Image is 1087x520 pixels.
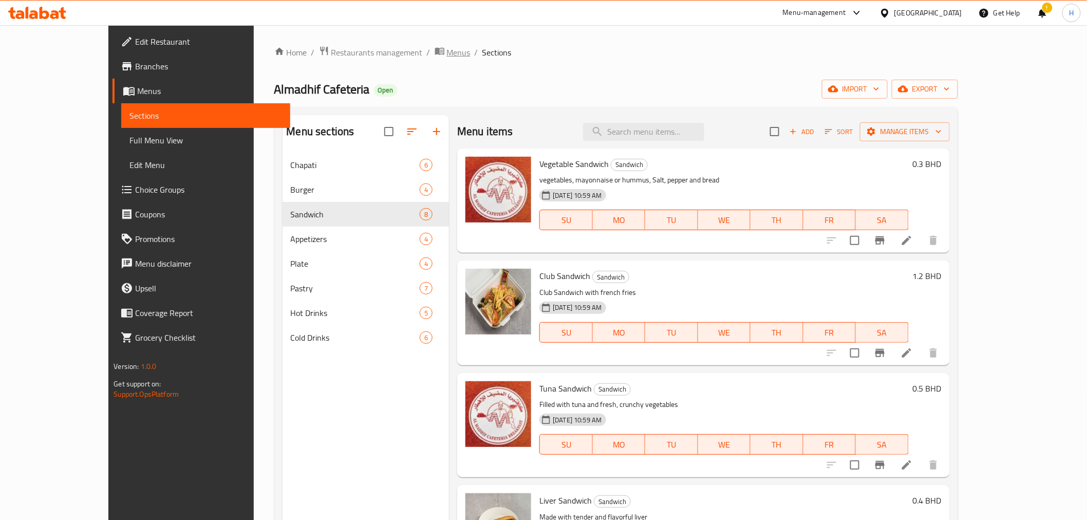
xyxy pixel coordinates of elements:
div: Sandwich [594,383,631,396]
span: SU [544,437,588,452]
p: Filled with tuna and fresh, crunchy vegetables [539,398,908,411]
span: Appetizers [291,233,420,245]
a: Home [274,46,307,59]
button: FR [803,434,856,455]
span: 6 [420,333,432,343]
span: TU [649,437,694,452]
button: FR [803,210,856,230]
span: Branches [135,60,282,72]
h6: 0.5 BHD [913,381,942,396]
button: MO [593,210,646,230]
h2: Menu sections [287,124,354,139]
span: import [830,83,879,96]
span: Sort [825,126,853,138]
span: MO [597,213,642,228]
span: SA [860,325,905,340]
span: FR [808,325,852,340]
img: Tuna Sandwich [465,381,531,447]
div: Pastry7 [283,276,449,301]
button: MO [593,434,646,455]
span: Coverage Report [135,307,282,319]
p: Club Sandwich with french fries [539,286,908,299]
a: Menus [435,46,471,59]
div: Sandwich [592,271,629,283]
li: / [427,46,430,59]
span: Hot Drinks [291,307,420,319]
span: Upsell [135,282,282,294]
button: SA [856,434,909,455]
span: Edit Menu [129,159,282,171]
span: WE [702,437,747,452]
a: Upsell [113,276,290,301]
span: 5 [420,308,432,318]
button: SU [539,210,592,230]
nav: breadcrumb [274,46,958,59]
span: Cold Drinks [291,331,420,344]
span: Restaurants management [331,46,423,59]
span: H [1069,7,1074,18]
button: WE [698,210,751,230]
div: items [420,183,433,196]
button: TU [645,322,698,343]
span: Promotions [135,233,282,245]
span: Liver Sandwich [539,493,592,508]
span: SU [544,325,588,340]
span: Get support on: [114,377,161,391]
a: Edit menu item [901,459,913,471]
button: FR [803,322,856,343]
span: Vegetable Sandwich [539,156,609,172]
span: Full Menu View [129,134,282,146]
span: [DATE] 10:59 AM [549,191,606,200]
button: TH [751,434,803,455]
span: WE [702,213,747,228]
div: Cold Drinks6 [283,325,449,350]
h6: 0.3 BHD [913,157,942,171]
span: 7 [420,284,432,293]
span: TH [755,213,799,228]
li: / [475,46,478,59]
span: Pastry [291,282,420,294]
span: export [900,83,950,96]
div: Sandwich [291,208,420,220]
a: Choice Groups [113,177,290,202]
input: search [583,123,704,141]
img: Club Sandwich [465,269,531,335]
button: Manage items [860,122,950,141]
a: Edit Restaurant [113,29,290,54]
span: Club Sandwich [539,268,590,284]
span: Manage items [868,125,942,138]
div: items [420,282,433,294]
h6: 1.2 BHD [913,269,942,283]
a: Grocery Checklist [113,325,290,350]
span: Sections [482,46,512,59]
span: Select section [764,121,785,142]
button: Branch-specific-item [868,341,892,365]
span: Sort items [818,124,860,140]
span: SA [860,437,905,452]
div: items [420,208,433,220]
li: / [311,46,315,59]
button: Branch-specific-item [868,453,892,477]
div: Appetizers4 [283,227,449,251]
span: FR [808,213,852,228]
div: items [420,257,433,270]
a: Coupons [113,202,290,227]
a: Menus [113,79,290,103]
span: [DATE] 10:59 AM [549,303,606,312]
div: [GEOGRAPHIC_DATA] [894,7,962,18]
span: TH [755,325,799,340]
div: items [420,331,433,344]
span: Open [374,86,398,95]
a: Branches [113,54,290,79]
p: vegetables, mayonnaise or hummus, Salt, pepper and bread [539,174,908,187]
span: TU [649,213,694,228]
span: 4 [420,234,432,244]
span: 4 [420,185,432,195]
button: TH [751,322,803,343]
a: Sections [121,103,290,128]
a: Menu disclaimer [113,251,290,276]
span: 6 [420,160,432,170]
button: WE [698,434,751,455]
